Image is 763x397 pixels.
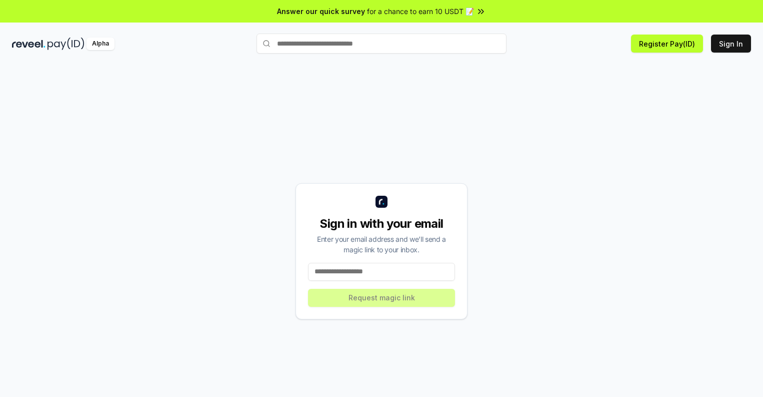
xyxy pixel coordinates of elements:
div: Enter your email address and we’ll send a magic link to your inbox. [308,234,455,255]
button: Register Pay(ID) [631,35,703,53]
span: for a chance to earn 10 USDT 📝 [367,6,474,17]
button: Sign In [711,35,751,53]
img: logo_small [375,196,387,208]
div: Sign in with your email [308,216,455,232]
div: Alpha [86,38,114,50]
span: Answer our quick survey [277,6,365,17]
img: pay_id [47,38,84,50]
img: reveel_dark [12,38,45,50]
